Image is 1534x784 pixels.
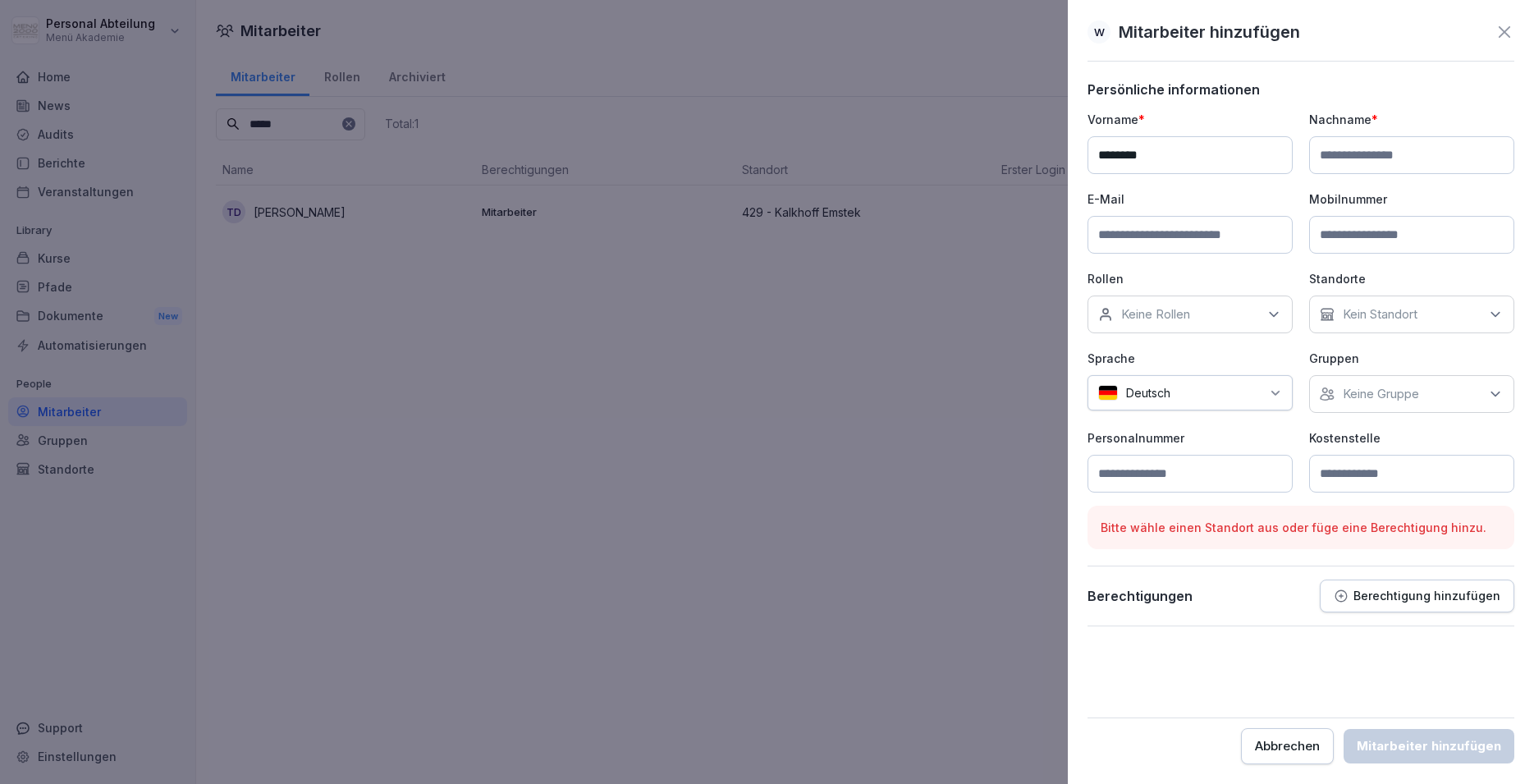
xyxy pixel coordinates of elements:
p: E-Mail [1088,190,1293,208]
p: Kein Standort [1343,306,1417,323]
div: W [1088,21,1110,44]
p: Vorname [1088,111,1293,128]
p: Persönliche informationen [1088,81,1514,98]
p: Kostenstelle [1309,429,1514,447]
p: Personalnummer [1088,429,1293,447]
button: Mitarbeiter hinzufügen [1344,729,1514,763]
button: Berechtigung hinzufügen [1320,580,1514,612]
button: Abbrechen [1241,728,1334,764]
div: Abbrechen [1255,737,1320,755]
p: Sprache [1088,350,1293,367]
div: Mitarbeiter hinzufügen [1357,737,1501,755]
p: Berechtigung hinzufügen [1353,589,1500,603]
p: Keine Rollen [1121,306,1190,323]
p: Mitarbeiter hinzufügen [1119,20,1300,44]
p: Rollen [1088,270,1293,287]
p: Mobilnummer [1309,190,1514,208]
p: Bitte wähle einen Standort aus oder füge eine Berechtigung hinzu. [1101,519,1501,536]
img: de.svg [1098,385,1118,401]
p: Standorte [1309,270,1514,287]
p: Berechtigungen [1088,588,1193,604]
p: Gruppen [1309,350,1514,367]
div: Deutsch [1088,375,1293,410]
p: Keine Gruppe [1343,386,1419,402]
p: Nachname [1309,111,1514,128]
